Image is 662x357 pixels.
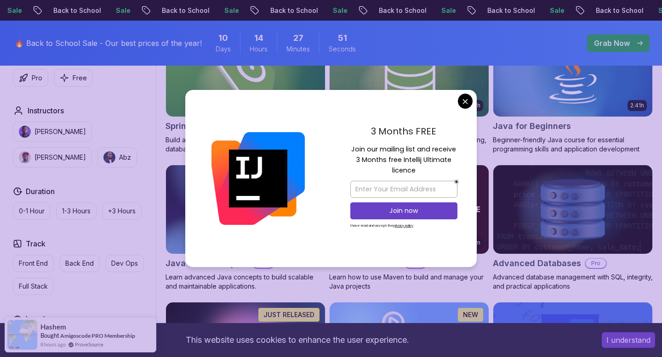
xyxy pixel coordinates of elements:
p: Sale [216,6,245,15]
a: Spring Boot for Beginners card1.67hNEWSpring Boot for BeginnersBuild a CRUD API with Spring Boot ... [165,27,325,154]
button: instructor img[PERSON_NAME] [13,147,92,167]
p: Back to School [479,6,542,15]
p: [PERSON_NAME] [34,153,86,162]
h2: Java for Developers [165,257,249,270]
p: Sale [325,6,354,15]
img: provesource social proof notification image [7,320,37,350]
p: Free [73,73,87,83]
button: instructor imgAbz [97,147,137,167]
img: Spring Boot for Beginners card [166,28,325,117]
p: Back to School [262,6,325,15]
img: instructor img [103,151,115,163]
h2: Instructors [28,105,64,116]
p: 0-1 Hour [19,206,45,216]
span: Minutes [286,45,310,54]
p: Build a CRUD API with Spring Boot and PostgreSQL database using Spring Data JPA and Spring AI [165,135,325,154]
p: Sale [433,6,462,15]
p: Back to School [371,6,433,15]
span: Hours [250,45,268,54]
img: Advanced Databases card [493,165,652,254]
p: Advanced database management with SQL, integrity, and practical applications [493,273,653,291]
a: Java for Developers card9.18hJava for DevelopersProLearn advanced Java concepts to build scalable... [165,165,325,291]
a: Amigoscode PRO Membership [60,332,135,339]
p: Pro [32,73,42,83]
a: Advanced Databases cardAdvanced DatabasesProAdvanced database management with SQL, integrity, and... [493,165,653,291]
span: 14 Hours [254,32,263,45]
button: Dev Ops [105,255,144,272]
p: 🔥 Back to School Sale - Our best prices of the year! [15,38,202,49]
span: Days [216,45,231,54]
span: Seconds [329,45,356,54]
button: Pro [13,69,48,87]
button: Front End [13,255,54,272]
p: Sale [542,6,571,15]
p: Beginner-friendly Java course for essential programming skills and application development [493,135,653,154]
h2: Java for Beginners [493,120,571,133]
p: Learn advanced Java concepts to build scalable and maintainable applications. [165,273,325,291]
h2: Spring Boot for Beginners [165,120,271,133]
p: Full Stack [19,282,48,291]
a: Java for Beginners card2.41hJava for BeginnersBeginner-friendly Java course for essential program... [493,27,653,154]
img: Java for Beginners card [493,28,652,117]
h2: Track [26,238,46,249]
div: This website uses cookies to enhance the user experience. [7,330,588,350]
button: +3 Hours [102,202,142,220]
span: 8 hours ago [40,340,66,348]
h2: Duration [26,186,55,197]
span: Bought [40,332,59,339]
p: Back to School [588,6,650,15]
span: 51 Seconds [338,32,347,45]
img: instructor img [19,126,31,138]
button: Accept cookies [602,332,655,348]
p: Learn how to use Maven to build and manage your Java projects [329,273,489,291]
a: ProveSource [75,340,103,348]
p: Sale [108,6,137,15]
h2: Advanced Databases [493,257,581,270]
button: 0-1 Hour [13,202,51,220]
button: 1-3 Hours [56,202,97,220]
p: Grab Now [594,38,630,49]
button: Free [54,69,93,87]
p: Pro [586,259,606,268]
p: Back End [65,259,94,268]
button: Back End [59,255,100,272]
p: 2.41h [630,102,644,109]
p: Front End [19,259,48,268]
h2: Level [26,313,45,324]
p: Back to School [154,6,216,15]
p: Dev Ops [111,259,138,268]
p: Abz [119,153,131,162]
button: instructor img[PERSON_NAME] [13,122,92,142]
p: NEW [463,310,478,319]
p: 1-3 Hours [62,206,91,216]
span: 10 Days [218,32,228,45]
img: Spring Data JPA card [330,28,489,117]
button: Full Stack [13,278,54,295]
img: Java for Developers card [166,165,325,254]
p: JUST RELEASED [263,310,314,319]
img: instructor img [19,151,31,163]
p: +3 Hours [108,206,136,216]
span: 27 Minutes [293,32,303,45]
span: Hashem [40,323,66,331]
p: Back to School [45,6,108,15]
p: [PERSON_NAME] [34,127,86,136]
